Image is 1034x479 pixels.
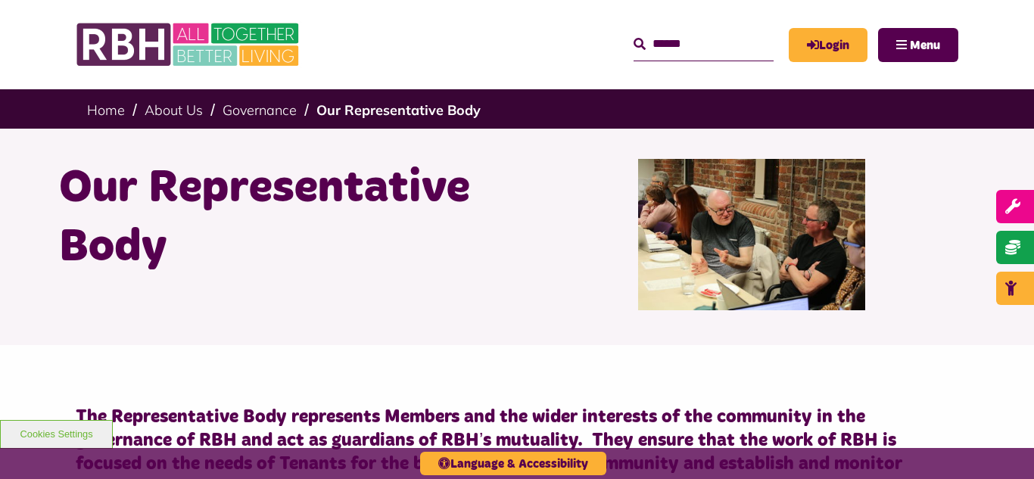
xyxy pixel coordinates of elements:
span: Menu [910,39,940,51]
a: About Us [145,101,203,119]
button: Language & Accessibility [420,452,606,475]
a: Our Representative Body [316,101,481,119]
button: Navigation [878,28,958,62]
a: MyRBH [789,28,867,62]
iframe: Netcall Web Assistant for live chat [966,411,1034,479]
img: Rep Body [638,159,865,310]
h1: Our Representative Body [59,159,506,277]
a: Governance [223,101,297,119]
img: RBH [76,15,303,74]
input: Search [634,28,774,61]
a: Home [87,101,125,119]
